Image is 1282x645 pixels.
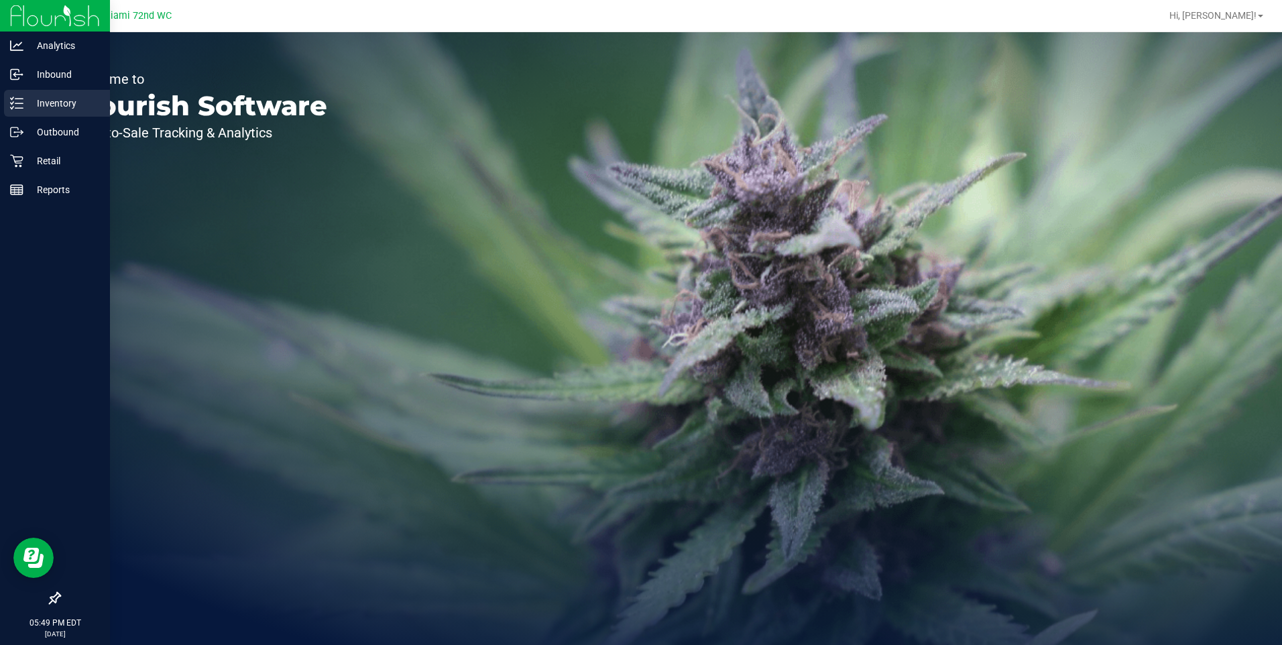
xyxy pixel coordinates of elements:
inline-svg: Inbound [10,68,23,81]
inline-svg: Analytics [10,39,23,52]
p: Outbound [23,124,104,140]
iframe: Resource center [13,538,54,578]
span: Hi, [PERSON_NAME]! [1169,10,1257,21]
p: Analytics [23,38,104,54]
inline-svg: Outbound [10,125,23,139]
p: Flourish Software [72,93,327,119]
span: Miami 72nd WC [102,10,172,21]
p: Reports [23,182,104,198]
inline-svg: Inventory [10,97,23,110]
inline-svg: Reports [10,183,23,196]
p: Retail [23,153,104,169]
p: Inventory [23,95,104,111]
p: [DATE] [6,629,104,639]
p: Seed-to-Sale Tracking & Analytics [72,126,327,139]
p: 05:49 PM EDT [6,617,104,629]
inline-svg: Retail [10,154,23,168]
p: Inbound [23,66,104,82]
p: Welcome to [72,72,327,86]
